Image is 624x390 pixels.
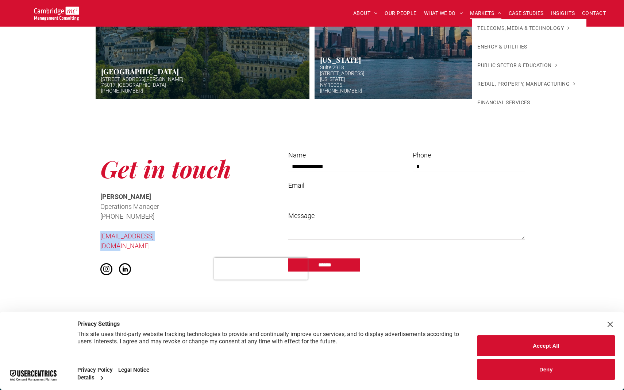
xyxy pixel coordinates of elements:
a: instagram [100,263,112,277]
a: CASE STUDIES [505,8,547,19]
span: Operations Manager [100,203,159,210]
span: RETAIL, PROPERTY, MANUFACTURING [477,80,575,88]
a: Your Business Transformed | Cambridge Management Consulting [34,8,79,15]
label: Message [288,211,525,221]
a: OUR PEOPLE [381,8,420,19]
a: linkedin [119,263,131,277]
span: [PERSON_NAME] [100,193,151,200]
span: Get in touch [100,153,231,184]
label: Phone [413,150,525,160]
a: CONTACT [578,8,609,19]
span: MARKETS [470,8,501,19]
a: ENERGY & UTILITIES [472,38,586,56]
a: TELECOMS, MEDIA & TECHNOLOGY [472,19,586,38]
span: FINANCIAL SERVICES [477,99,530,106]
a: WHAT WE DO [420,8,467,19]
a: [EMAIL_ADDRESS][DOMAIN_NAME] [100,232,154,250]
a: MARKETS [466,8,505,19]
span: [PHONE_NUMBER] [100,212,154,220]
span: ENERGY & UTILITIES [477,43,527,51]
label: Email [288,180,525,190]
span: TELECOMS, MEDIA & TECHNOLOGY [477,24,569,32]
img: Go to Homepage [34,7,79,20]
a: ABOUT [350,8,381,19]
a: PUBLIC SECTOR & EDUCATION [472,56,586,75]
a: FINANCIAL SERVICES [472,93,586,112]
a: RETAIL, PROPERTY, MANUFACTURING [472,75,586,93]
a: INSIGHTS [547,8,578,19]
iframe: reCAPTCHA [214,258,308,280]
span: PUBLIC SECTOR & EDUCATION [477,62,557,69]
label: Name [288,150,400,160]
